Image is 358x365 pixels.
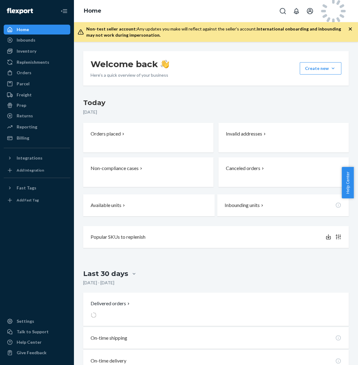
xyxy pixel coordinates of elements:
[17,135,29,141] div: Billing
[4,68,70,78] a: Orders
[17,350,47,356] div: Give Feedback
[17,102,26,108] div: Prep
[218,123,349,152] button: Invalid addresses
[4,100,70,110] a: Prep
[84,7,101,14] a: Home
[4,165,70,175] a: Add Integration
[91,59,169,70] h1: Welcome back
[277,5,289,17] button: Open Search Box
[83,269,128,278] div: Last 30 days
[17,168,44,173] div: Add Integration
[91,130,121,137] p: Orders placed
[4,122,70,132] a: Reporting
[83,123,214,152] button: Orders placed
[79,2,106,20] ol: breadcrumbs
[83,194,215,216] button: Available units
[17,26,29,33] div: Home
[4,327,70,337] button: Talk to Support
[17,185,36,191] div: Fast Tags
[4,57,70,67] a: Replenishments
[161,60,169,68] img: hand-wave emoji
[4,183,70,193] button: Fast Tags
[91,357,126,364] p: On-time delivery
[4,90,70,100] a: Freight
[4,25,70,34] a: Home
[86,26,348,38] div: Any updates you make will reflect against the seller's account.
[83,98,349,108] h3: Today
[218,157,349,187] button: Canceled orders
[4,46,70,56] a: Inventory
[225,202,260,209] p: Inbounding units
[17,81,30,87] div: Parcel
[17,70,31,76] div: Orders
[91,335,127,342] p: On-time shipping
[342,167,354,198] button: Help Center
[58,5,70,17] button: Close Navigation
[91,202,121,209] p: Available units
[217,194,349,216] button: Inbounding units
[17,48,36,54] div: Inventory
[226,165,260,172] p: Canceled orders
[86,26,137,31] span: Non-test seller account:
[4,153,70,163] button: Integrations
[4,337,70,347] a: Help Center
[91,72,169,78] p: Here’s a quick overview of your business
[304,5,316,17] button: Open account menu
[17,92,32,98] div: Freight
[17,124,37,130] div: Reporting
[7,8,33,14] img: Flexport logo
[4,111,70,121] a: Returns
[4,79,70,89] a: Parcel
[4,35,70,45] a: Inbounds
[91,233,145,241] p: Popular SKUs to replenish
[17,339,42,345] div: Help Center
[83,157,214,187] button: Non-compliance cases
[17,59,49,65] div: Replenishments
[17,329,49,335] div: Talk to Support
[91,165,139,172] p: Non-compliance cases
[17,318,34,324] div: Settings
[91,300,131,307] button: Delivered orders
[4,316,70,326] a: Settings
[4,133,70,143] a: Billing
[4,195,70,205] a: Add Fast Tag
[83,280,114,286] p: [DATE] - [DATE]
[4,348,70,358] button: Give Feedback
[17,37,35,43] div: Inbounds
[83,109,349,115] p: [DATE]
[17,155,43,161] div: Integrations
[17,197,39,203] div: Add Fast Tag
[17,113,33,119] div: Returns
[226,130,262,137] p: Invalid addresses
[290,5,303,17] button: Open notifications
